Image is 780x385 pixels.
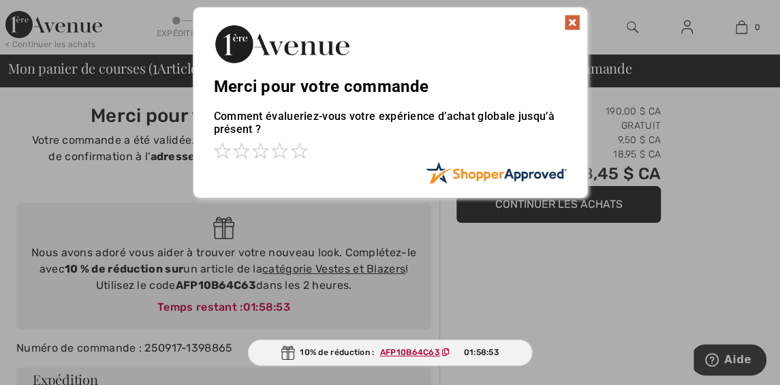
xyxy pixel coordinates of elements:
[31,10,58,22] font: Aide
[281,345,294,360] img: Gift.svg
[300,348,374,357] font: 10% de réduction :
[564,14,580,31] img: x
[214,77,429,96] font: Merci pour votre commande
[214,110,555,136] font: Comment évalueriez-vous votre expérience d’achat globale jusqu’à présent ?
[380,348,440,357] font: AFP10B64C63
[214,21,350,67] img: Merci pour votre commande
[463,346,499,358] span: 01:58:53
